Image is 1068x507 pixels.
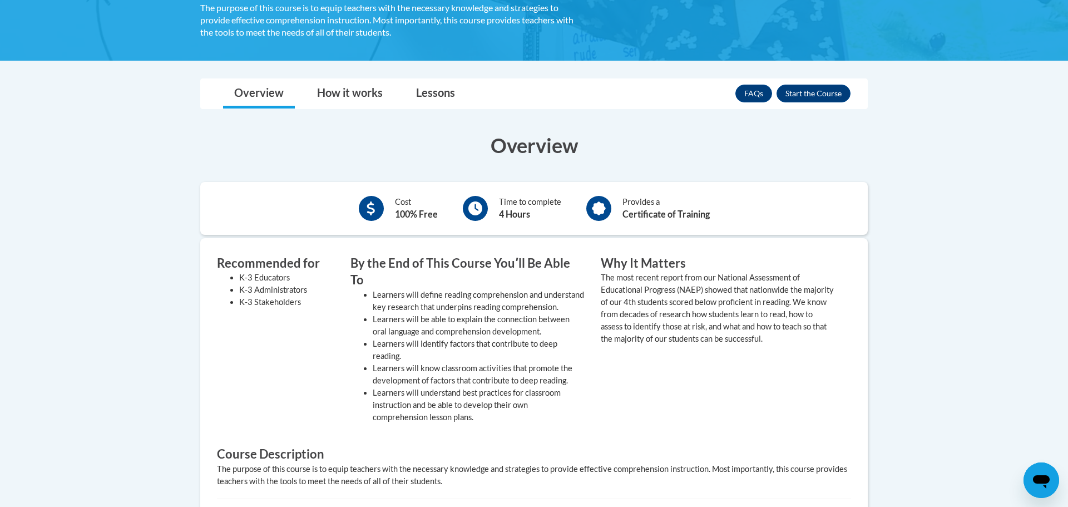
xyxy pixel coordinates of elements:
div: Provides a [622,196,710,221]
li: Learners will understand best practices for classroom instruction and be able to develop their ow... [373,387,584,424]
a: How it works [306,79,394,109]
li: K-3 Administrators [239,284,334,296]
h3: By the End of This Course Youʹll Be Able To [350,255,584,289]
div: Time to complete [499,196,561,221]
li: Learners will know classroom activities that promote the development of factors that contribute t... [373,362,584,387]
b: 100% Free [395,209,438,219]
div: The purpose of this course is to equip teachers with the necessary knowledge and strategies to pr... [217,463,851,488]
iframe: Button to launch messaging window [1023,462,1059,498]
b: 4 Hours [499,209,530,219]
li: Learners will be able to explain the connection between oral language and comprehension development. [373,313,584,338]
b: Certificate of Training [622,209,710,219]
div: Cost [395,196,438,221]
value: The most recent report from our National Assessment of Educational Progress (NAEP) showed that na... [601,273,834,343]
div: The purpose of this course is to equip teachers with the necessary knowledge and strategies to pr... [200,2,584,38]
li: K-3 Educators [239,272,334,284]
li: Learners will identify factors that contribute to deep reading. [373,338,584,362]
li: K-3 Stakeholders [239,296,334,308]
h3: Overview [200,131,868,159]
h3: Recommended for [217,255,334,272]
li: Learners will define reading comprehension and understand key research that underpins reading com... [373,289,584,313]
a: Lessons [405,79,466,109]
a: Overview [223,79,295,109]
a: FAQs [735,85,772,102]
h3: Course Description [217,446,851,463]
button: Enroll [777,85,851,102]
h3: Why It Matters [601,255,834,272]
